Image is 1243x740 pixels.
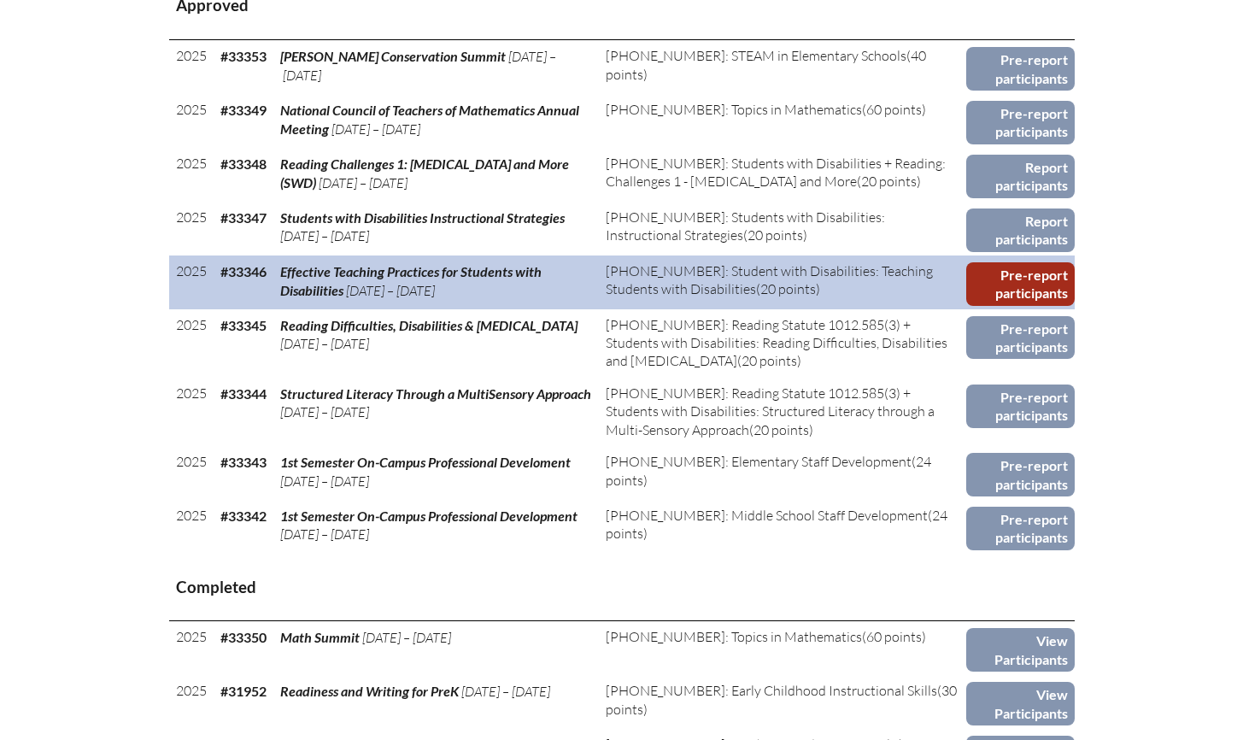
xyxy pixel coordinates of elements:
[599,309,966,378] td: (20 points)
[599,446,966,500] td: (24 points)
[966,262,1075,306] a: Pre-report participants
[220,454,267,470] b: #33343
[220,156,267,172] b: #33348
[966,316,1075,360] a: Pre-report participants
[169,500,214,554] td: 2025
[461,683,550,700] span: [DATE] – [DATE]
[966,682,1075,725] a: View Participants
[280,48,506,64] span: [PERSON_NAME] Conservation Summit
[966,507,1075,550] a: Pre-report participants
[280,629,360,645] span: Math Summit
[176,577,1068,598] h3: Completed
[280,48,556,83] span: [DATE] – [DATE]
[169,94,214,148] td: 2025
[169,148,214,202] td: 2025
[599,621,966,675] td: (60 points)
[966,453,1075,496] a: Pre-report participants
[220,48,267,64] b: #33353
[169,255,214,309] td: 2025
[220,683,267,699] b: #31952
[606,385,935,438] span: [PHONE_NUMBER]: Reading Statute 1012.585(3) + Students with Disabilities: Structured Literacy thr...
[966,101,1075,144] a: Pre-report participants
[280,526,369,543] span: [DATE] – [DATE]
[220,385,267,402] b: #33344
[280,454,571,470] span: 1st Semester On-Campus Professional Develoment
[169,309,214,378] td: 2025
[169,40,214,94] td: 2025
[599,94,966,148] td: (60 points)
[599,500,966,554] td: (24 points)
[169,378,214,446] td: 2025
[606,155,946,190] span: [PHONE_NUMBER]: Students with Disabilities + Reading: Challenges 1 - [MEDICAL_DATA] and More
[606,682,937,699] span: [PHONE_NUMBER]: Early Childhood Instructional Skills
[169,202,214,255] td: 2025
[220,629,267,645] b: #33350
[280,683,459,699] span: Readiness and Writing for PreK
[280,227,369,244] span: [DATE] – [DATE]
[280,385,591,402] span: Structured Literacy Through a MultiSensory Approach
[169,446,214,500] td: 2025
[169,675,214,729] td: 2025
[280,403,369,420] span: [DATE] – [DATE]
[599,148,966,202] td: (20 points)
[599,255,966,309] td: (20 points)
[599,40,966,94] td: (40 points)
[220,508,267,524] b: #33342
[966,385,1075,428] a: Pre-report participants
[319,174,407,191] span: [DATE] – [DATE]
[606,316,947,370] span: [PHONE_NUMBER]: Reading Statute 1012.585(3) + Students with Disabilities: Reading Difficulties, D...
[606,262,933,297] span: [PHONE_NUMBER]: Student with Disabilities: Teaching Students with Disabilities
[220,317,267,333] b: #33345
[280,209,565,226] span: Students with Disabilities Instructional Strategies
[169,621,214,675] td: 2025
[362,629,451,646] span: [DATE] – [DATE]
[220,102,267,118] b: #33349
[280,473,369,490] span: [DATE] – [DATE]
[280,335,369,352] span: [DATE] – [DATE]
[280,156,569,191] span: Reading Challenges 1: [MEDICAL_DATA] and More (SWD)
[220,209,267,226] b: #33347
[606,507,928,524] span: [PHONE_NUMBER]: Middle School Staff Development
[606,453,912,470] span: [PHONE_NUMBER]: Elementary Staff Development
[966,47,1075,91] a: Pre-report participants
[966,208,1075,252] a: Report participants
[599,675,966,729] td: (30 points)
[966,155,1075,198] a: Report participants
[606,101,862,118] span: [PHONE_NUMBER]: Topics in Mathematics
[599,202,966,255] td: (20 points)
[280,263,542,298] span: Effective Teaching Practices for Students with Disabilities
[346,282,435,299] span: [DATE] – [DATE]
[966,628,1075,672] a: View Participants
[280,508,578,524] span: 1st Semester On-Campus Professional Development
[220,263,267,279] b: #33346
[280,102,579,137] span: National Council of Teachers of Mathematics Annual Meeting
[606,628,862,645] span: [PHONE_NUMBER]: Topics in Mathematics
[606,208,885,244] span: [PHONE_NUMBER]: Students with Disabilities: Instructional Strategies
[606,47,906,64] span: [PHONE_NUMBER]: STEAM in Elementary Schools
[331,120,420,138] span: [DATE] – [DATE]
[280,317,578,333] span: Reading Difficulties, Disabilities & [MEDICAL_DATA]
[599,378,966,446] td: (20 points)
